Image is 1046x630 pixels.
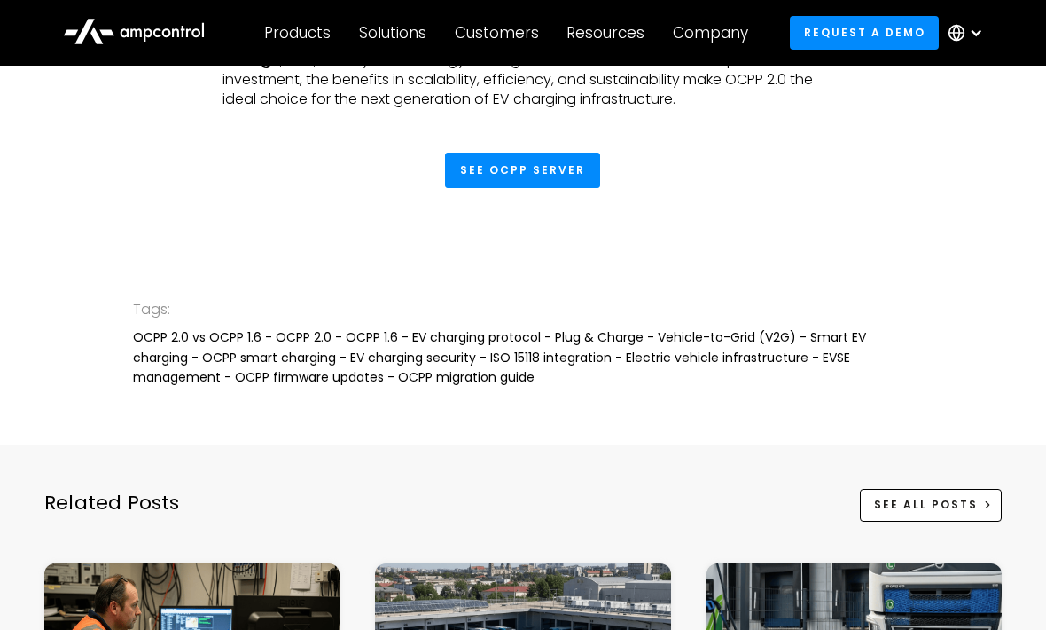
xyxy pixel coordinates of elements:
[860,489,1002,522] a: See All Posts
[455,23,539,43] div: Customers
[133,327,913,387] div: OCPP 2.0 vs OCPP 1.6 - OCPP 2.0 - OCPP 1.6 - EV charging protocol - Plug & Charge - Vehicle-to-Gr...
[359,23,426,43] div: Solutions
[44,490,180,543] div: Related Posts
[264,23,331,43] div: Products
[566,23,644,43] div: Resources
[673,23,748,43] div: Company
[445,153,600,188] a: See OCPP Server
[133,298,913,321] div: Tags:
[790,16,939,49] a: Request a demo
[874,497,978,513] div: See All Posts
